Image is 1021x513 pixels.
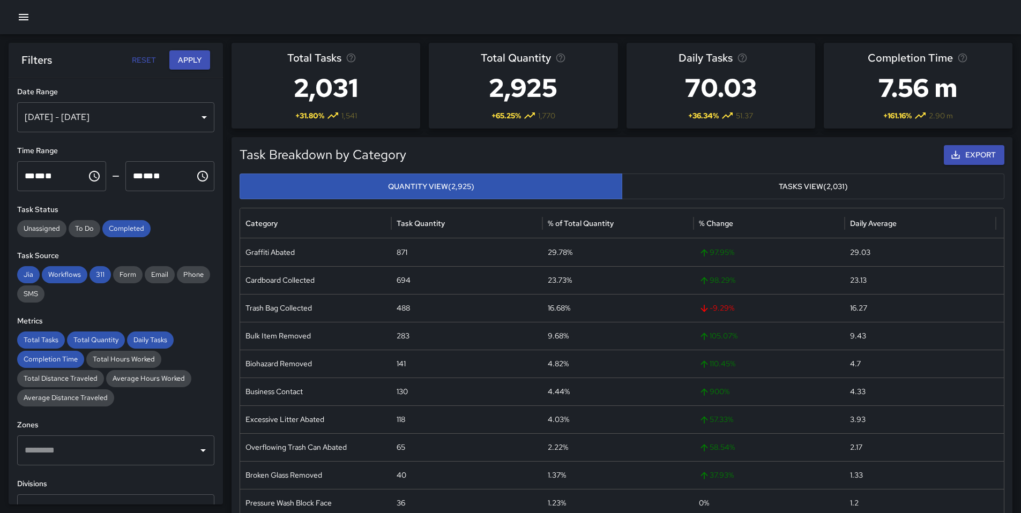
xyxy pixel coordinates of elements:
div: Total Tasks [17,331,65,349]
span: Total Quantity [67,335,125,345]
div: 9.68% [542,322,694,350]
h5: Task Breakdown by Category [240,146,812,163]
span: 2.90 m [929,110,953,121]
h3: 7.56 m [868,66,968,109]
div: 4.33 [845,378,996,405]
div: 4.7 [845,350,996,378]
button: Tasks View(2,031) [622,173,1004,200]
svg: Average number of tasks per day in the selected period, compared to the previous period. [737,52,748,63]
div: 141 [391,350,542,378]
h6: Filters [21,51,52,69]
span: 311 [90,269,111,280]
span: 105.07 % [699,322,839,350]
span: Minutes [35,172,45,180]
div: Total Distance Traveled [17,370,104,387]
span: Minutes [143,172,153,180]
span: To Do [69,223,100,234]
h6: Zones [17,419,214,431]
span: Form [113,269,143,280]
span: + 65.25 % [491,110,521,121]
div: Average Distance Traveled [17,389,114,406]
button: Open [196,443,211,458]
div: Broken Glass Removed [240,461,391,489]
div: 3.93 [845,405,996,433]
span: 37.93 % [699,462,839,489]
div: 118 [391,405,542,433]
button: Quantity View(2,925) [240,173,622,200]
span: Hours [133,172,143,180]
div: Overflowing Trash Can Abated [240,433,391,461]
h3: 70.03 [679,66,763,109]
span: Total Distance Traveled [17,373,104,384]
span: SMS [17,289,44,299]
span: Daily Tasks [127,335,174,345]
span: Jia [17,269,40,280]
span: Daily Tasks [679,49,733,66]
span: Average Hours Worked [106,373,191,384]
div: % of Total Quantity [548,218,614,228]
div: Average Hours Worked [106,370,191,387]
span: Total Tasks [287,49,341,66]
div: 16.68% [542,294,694,322]
svg: Total task quantity in the selected period, compared to the previous period. [555,52,566,63]
span: Meridiem [153,172,160,180]
span: 51.37 [736,110,753,121]
div: Jia [17,266,40,283]
div: Workflows [42,266,87,283]
div: Bulk Item Removed [240,322,391,350]
button: Choose time, selected time is 11:59 PM [192,165,213,187]
span: 1,541 [341,110,357,121]
div: Total Hours Worked [86,351,161,368]
span: 57.33 % [699,406,839,433]
div: 694 [391,266,542,294]
div: Cardboard Collected [240,266,391,294]
div: % Change [699,218,733,228]
h6: Task Status [17,204,214,216]
span: Completed [102,223,151,234]
span: Total Tasks [17,335,65,345]
span: Average Distance Traveled [17,393,114,403]
span: Total Quantity [481,49,551,66]
div: 65 [391,433,542,461]
span: 58.54 % [699,434,839,461]
div: Excessive Litter Abated [240,405,391,433]
div: 1.37% [542,461,694,489]
h6: Metrics [17,315,214,327]
span: Hours [25,172,35,180]
div: 40 [391,461,542,489]
svg: Average time taken to complete tasks in the selected period, compared to the previous period. [957,52,968,63]
span: Total Hours Worked [86,354,161,365]
div: 4.03% [542,405,694,433]
div: 29.03 [845,238,996,266]
h6: Divisions [17,478,214,490]
div: To Do [69,220,100,237]
div: Biohazard Removed [240,350,391,378]
span: Unassigned [17,223,66,234]
span: Workflows [42,269,87,280]
div: 283 [391,322,542,350]
div: 23.73% [542,266,694,294]
span: Phone [177,269,210,280]
div: Unassigned [17,220,66,237]
span: + 161.16 % [883,110,912,121]
div: 9.43 [845,322,996,350]
h3: 2,031 [287,66,364,109]
svg: Total number of tasks in the selected period, compared to the previous period. [346,52,356,63]
div: 23.13 [845,266,996,294]
span: + 31.80 % [295,110,324,121]
div: Phone [177,266,210,283]
span: + 36.34 % [688,110,719,121]
div: Trash Bag Collected [240,294,391,322]
div: Completed [102,220,151,237]
span: 97.95 % [699,239,839,266]
div: 2.17 [845,433,996,461]
div: Form [113,266,143,283]
div: Graffiti Abated [240,238,391,266]
h3: 2,925 [481,66,566,109]
span: -9.29 % [699,295,839,322]
div: 130 [391,378,542,405]
div: 16.27 [845,294,996,322]
div: [DATE] - [DATE] [17,102,214,132]
button: Export [944,145,1004,165]
h6: Time Range [17,145,214,157]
